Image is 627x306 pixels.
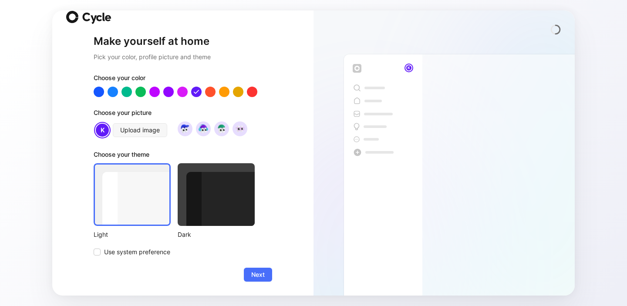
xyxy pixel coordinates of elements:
img: avatar [197,123,209,135]
img: avatar [179,123,191,135]
button: Next [244,268,272,282]
div: K [405,64,412,71]
div: K [95,123,110,138]
h1: Make yourself at home [94,34,272,48]
div: Choose your theme [94,149,255,163]
span: Next [251,269,265,280]
div: Dark [178,229,255,240]
span: Use system preference [104,247,170,257]
span: Upload image [120,125,160,135]
div: Choose your color [94,73,272,87]
img: workspace-default-logo-wX5zAyuM.png [353,64,361,73]
h2: Pick your color, profile picture and theme [94,52,272,62]
img: avatar [216,123,227,135]
div: Light [94,229,171,240]
div: Choose your picture [94,108,272,121]
button: Upload image [113,123,167,137]
img: avatar [234,123,246,135]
